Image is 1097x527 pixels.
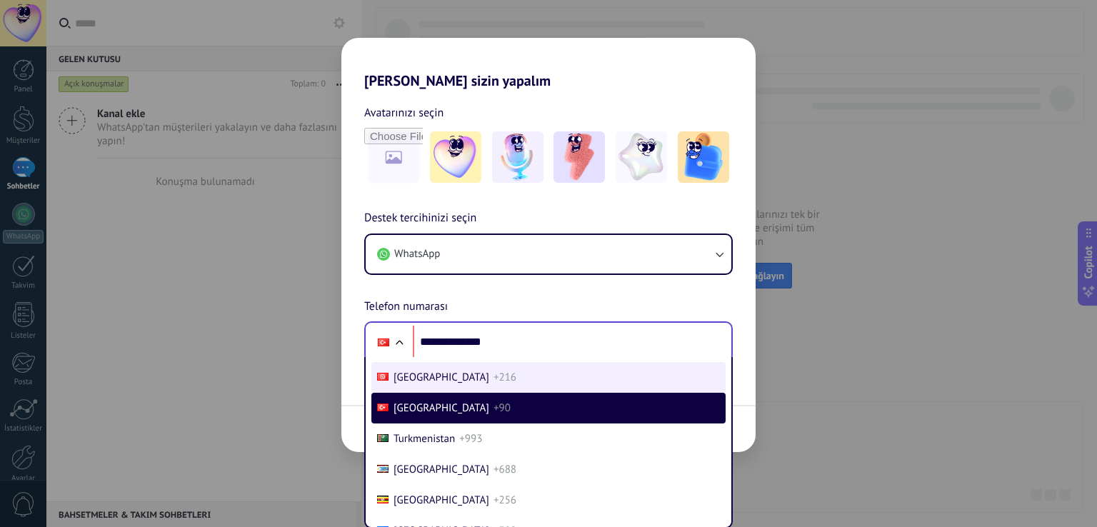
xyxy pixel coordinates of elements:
span: Destek tercihinizi seçin [364,209,476,228]
div: Turkey: + 90 [370,327,397,357]
span: [GEOGRAPHIC_DATA] [394,371,489,384]
span: [GEOGRAPHIC_DATA] [394,401,489,415]
span: +216 [494,371,516,384]
span: +90 [494,401,511,415]
span: Turkmenistan [394,432,455,446]
h2: [PERSON_NAME] sizin yapalım [341,38,756,89]
img: -4.jpeg [616,131,667,183]
img: -1.jpeg [430,131,481,183]
img: -3.jpeg [553,131,605,183]
span: [GEOGRAPHIC_DATA] [394,493,489,507]
span: Avatarınızı seçin [364,104,444,122]
span: +688 [494,463,516,476]
span: Telefon numarası [364,298,448,316]
button: WhatsApp [366,235,731,273]
img: -2.jpeg [492,131,544,183]
span: +256 [494,493,516,507]
span: WhatsApp [394,247,440,261]
span: +993 [459,432,482,446]
span: [GEOGRAPHIC_DATA] [394,463,489,476]
img: -5.jpeg [678,131,729,183]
